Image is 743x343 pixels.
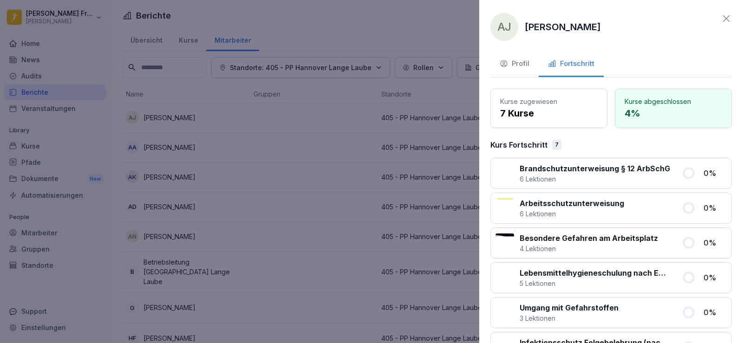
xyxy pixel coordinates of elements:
p: 0 % [704,237,727,248]
p: 3 Lektionen [520,313,619,323]
div: Profil [500,58,529,69]
button: Profil [490,52,539,77]
p: Arbeitsschutzunterweisung [520,198,624,209]
p: Umgang mit Gefahrstoffen [520,302,619,313]
div: Fortschritt [548,58,594,69]
p: Lebensmittelhygieneschulung nach EU-Verordnung (EG) Nr. 852 / 2004 [520,267,671,278]
p: 5 Lektionen [520,278,671,288]
p: Besondere Gefahren am Arbeitsplatz [520,233,658,244]
p: [PERSON_NAME] [525,20,601,34]
p: 0 % [704,202,727,214]
p: 7 Kurse [500,106,598,120]
p: Brandschutzunterweisung § 12 ArbSchG [520,163,670,174]
p: 0 % [704,307,727,318]
p: 6 Lektionen [520,209,624,219]
p: 6 Lektionen [520,174,670,184]
p: 0 % [704,272,727,283]
p: 0 % [704,168,727,179]
div: 7 [552,140,561,150]
p: 4 Lektionen [520,244,658,253]
button: Fortschritt [539,52,604,77]
p: Kurs Fortschritt [490,139,547,150]
p: 4 % [625,106,722,120]
p: Kurse abgeschlossen [625,97,722,106]
p: Kurse zugewiesen [500,97,598,106]
div: AJ [490,13,518,41]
